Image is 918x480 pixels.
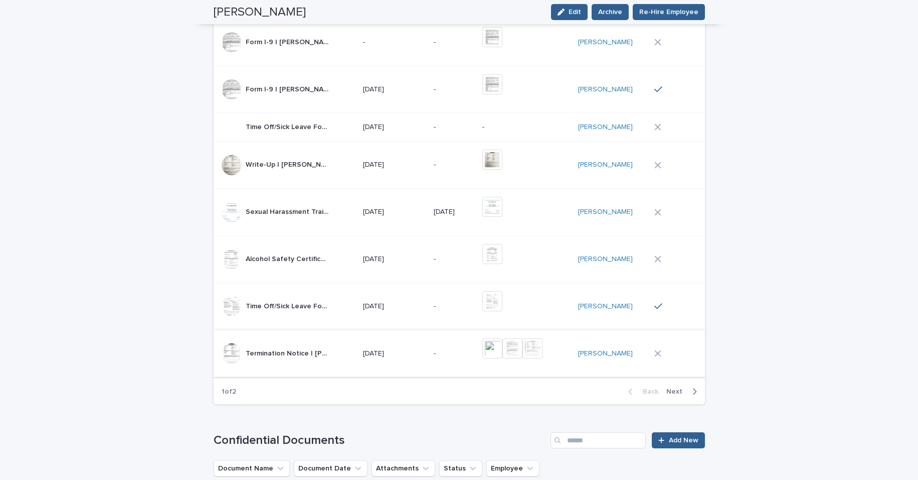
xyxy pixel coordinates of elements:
[434,349,475,358] p: -
[434,123,475,132] p: -
[578,302,633,311] a: [PERSON_NAME]
[363,255,426,264] p: [DATE]
[363,208,426,216] p: [DATE]
[669,437,698,444] span: Add New
[246,121,331,132] p: Time Off/Sick Leave Form (Create Electronic Record) | Henderson | Lucky's Soho
[592,4,629,20] button: Archive
[214,142,705,189] tr: Write-Up | [PERSON_NAME] | Lucky's SohoWrite-Up | [PERSON_NAME] | Lucky's Soho [DATE]-[PERSON_NAME]
[214,113,705,142] tr: Time Off/Sick Leave Form (Create Electronic Record) | [PERSON_NAME] | Lucky's SohoTime Off/Sick L...
[363,161,426,169] p: [DATE]
[294,460,368,476] button: Document Date
[434,208,475,216] p: [DATE]
[434,255,475,264] p: -
[578,85,633,94] a: [PERSON_NAME]
[578,161,633,169] a: [PERSON_NAME]
[578,123,633,132] a: [PERSON_NAME]
[434,85,475,94] p: -
[482,123,566,132] p: -
[434,161,475,169] p: -
[363,302,426,311] p: [DATE]
[214,460,290,476] button: Document Name
[246,83,331,94] p: Form I-9 | Henderson | Lucky's Soho
[578,255,633,264] a: [PERSON_NAME]
[214,330,705,377] tr: Termination Notice | [PERSON_NAME] | Lucky's SohoTermination Notice | [PERSON_NAME] | Lucky's Soh...
[434,38,475,47] p: -
[214,380,244,404] p: 1 of 2
[620,387,662,396] button: Back
[652,432,704,448] a: Add New
[246,206,331,216] p: Sexual Harassment Training Certificate | Henderson | Lucky's Soho
[439,460,482,476] button: Status
[214,283,705,330] tr: Time Off/Sick Leave Form (Create Electronic Record) | [PERSON_NAME] | Lucky's SohoTime Off/Sick L...
[434,302,475,311] p: -
[246,347,331,358] p: Termination Notice | Henderson | Lucky's Soho
[246,253,331,264] p: Alcohol Safety Certification | Henderson | Lucky's Soho
[639,7,698,17] span: Re-Hire Employee
[363,349,426,358] p: [DATE]
[662,387,705,396] button: Next
[214,66,705,113] tr: Form I-9 | [PERSON_NAME] | Lucky's SohoForm I-9 | [PERSON_NAME] | Lucky's Soho [DATE]-[PERSON_NAME]
[363,123,426,132] p: [DATE]
[363,38,426,47] p: -
[214,19,705,66] tr: Form I-9 | [PERSON_NAME] | Lucky's SohoForm I-9 | [PERSON_NAME] | Lucky's Soho --[PERSON_NAME]
[598,7,622,17] span: Archive
[578,38,633,47] a: [PERSON_NAME]
[214,189,705,236] tr: Sexual Harassment Training Certificate | [PERSON_NAME] | Lucky's SohoSexual Harassment Training C...
[214,236,705,283] tr: Alcohol Safety Certification | [PERSON_NAME] | Lucky's SohoAlcohol Safety Certification | [PERSON...
[246,159,331,169] p: Write-Up | Henderson | Lucky's Soho
[246,300,331,311] p: Time Off/Sick Leave Form (Create Electronic Record) | Henderson | Lucky's Soho
[246,36,331,47] p: Form I-9 | Henderson | Lucky's Soho
[214,433,547,448] h1: Confidential Documents
[550,432,646,448] input: Search
[214,5,306,20] h2: [PERSON_NAME]
[578,208,633,216] a: [PERSON_NAME]
[551,4,588,20] button: Edit
[578,349,633,358] a: [PERSON_NAME]
[666,388,688,395] span: Next
[363,85,426,94] p: [DATE]
[637,388,658,395] span: Back
[633,4,705,20] button: Re-Hire Employee
[372,460,435,476] button: Attachments
[569,9,581,16] span: Edit
[486,460,539,476] button: Employee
